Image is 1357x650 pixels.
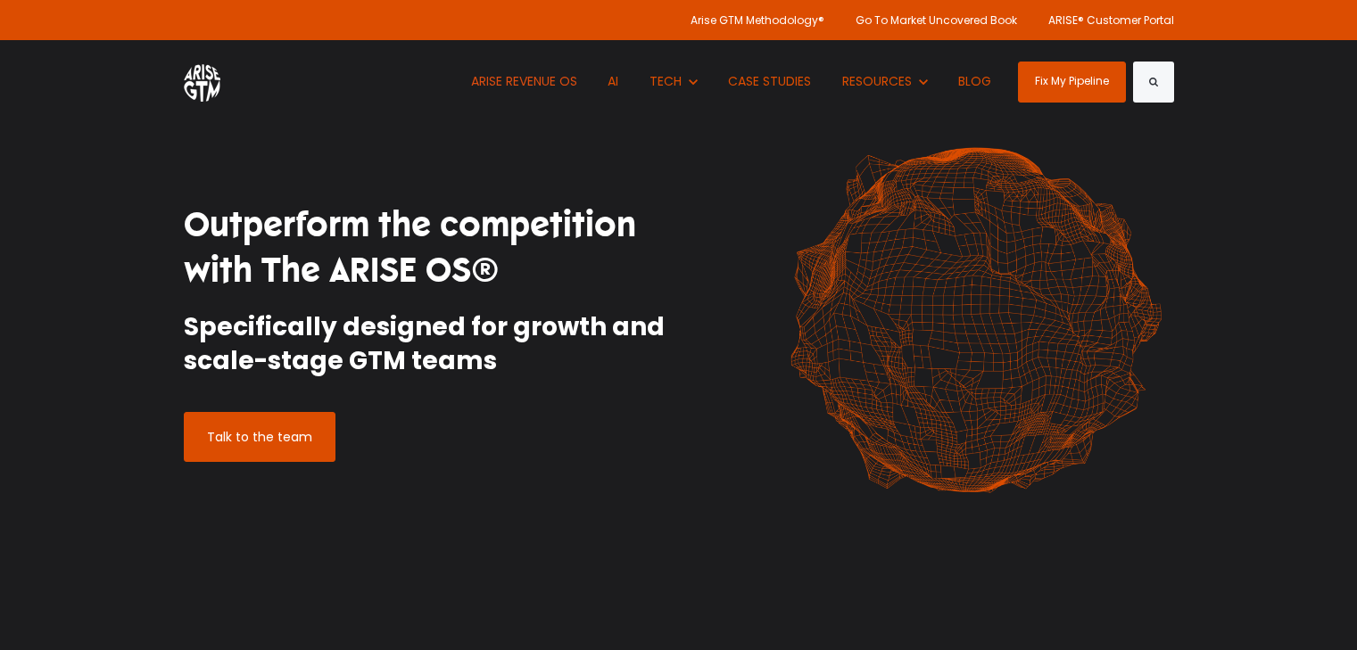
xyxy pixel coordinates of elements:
[636,40,710,123] button: Show submenu for TECH TECH
[184,412,335,462] a: Talk to the team
[458,40,1005,123] nav: Desktop navigation
[716,40,825,123] a: CASE STUDIES
[1018,62,1126,103] a: Fix My Pipeline
[184,62,220,102] img: ARISE GTM logo (1) white
[842,72,843,73] span: Show submenu for RESOURCES
[777,128,1174,512] img: shape-61 orange
[650,72,682,90] span: TECH
[184,310,666,378] h2: Specifically designed for growth and scale-stage GTM teams
[650,72,650,73] span: Show submenu for TECH
[1133,62,1174,103] button: Search
[829,40,940,123] button: Show submenu for RESOURCES RESOURCES
[842,72,912,90] span: RESOURCES
[946,40,1005,123] a: BLOG
[458,40,591,123] a: ARISE REVENUE OS
[595,40,633,123] a: AI
[184,202,666,294] h1: Outperform the competition with The ARISE OS®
